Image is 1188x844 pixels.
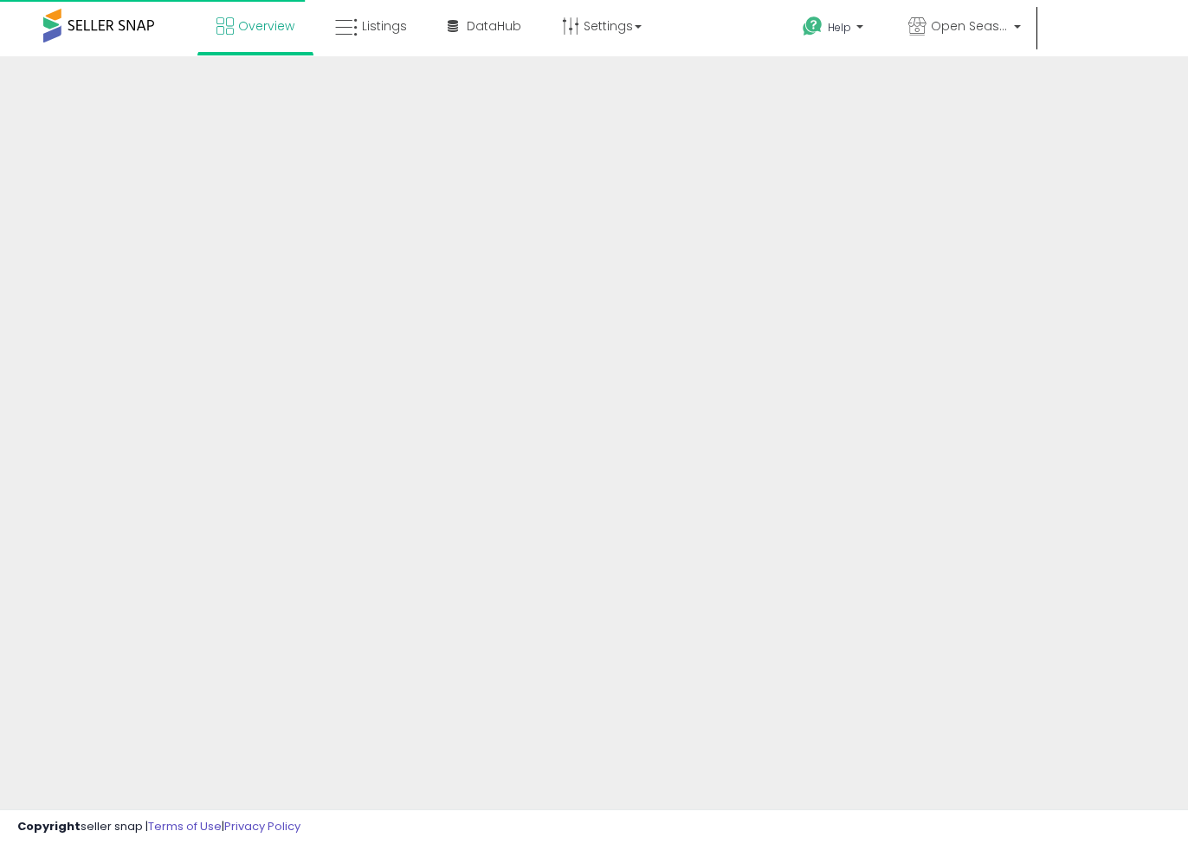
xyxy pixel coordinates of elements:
[802,16,823,37] i: Get Help
[362,17,407,35] span: Listings
[238,17,294,35] span: Overview
[931,17,1009,35] span: Open Seasons
[467,17,521,35] span: DataHub
[789,3,881,56] a: Help
[828,20,851,35] span: Help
